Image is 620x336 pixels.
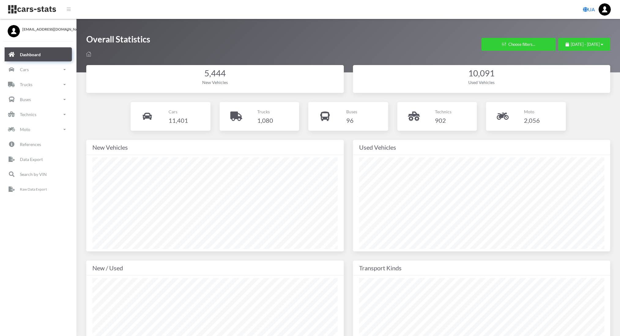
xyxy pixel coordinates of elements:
div: 5,444 [92,68,338,79]
p: Technics [20,111,36,118]
a: [EMAIL_ADDRESS][DOMAIN_NAME] [8,25,69,32]
a: Raw Data Export [5,182,72,196]
h4: 2,056 [524,115,540,125]
p: Technics [435,108,451,115]
p: Trucks [20,81,32,88]
div: Used Vehicles [359,79,604,86]
p: References [20,141,41,148]
span: [DATE] - [DATE] [571,42,600,47]
a: Moto [5,122,72,137]
p: Search by VIN [20,170,47,178]
p: Dashboard [20,51,41,58]
a: Search by VIN [5,167,72,181]
a: Technics [5,108,72,122]
p: Buses [346,108,357,115]
a: Cars [5,63,72,77]
div: New / Used [92,263,338,273]
img: ... [599,3,611,16]
h4: 11,401 [169,115,188,125]
p: Cars [20,66,29,73]
p: Moto [524,108,540,115]
div: New Vehicles [92,142,338,152]
div: New Vehicles [92,79,338,86]
a: Trucks [5,78,72,92]
a: References [5,137,72,152]
div: 10,091 [359,68,604,79]
p: Cars [169,108,188,115]
p: Moto [20,126,30,133]
h4: 96 [346,115,357,125]
a: Dashboard [5,48,72,62]
img: navbar brand [8,5,57,14]
h4: 1,080 [257,115,273,125]
p: Buses [20,96,31,103]
span: [EMAIL_ADDRESS][DOMAIN_NAME] [22,27,69,32]
a: Data Export [5,152,72,166]
p: Trucks [257,108,273,115]
a: UA [581,3,597,16]
div: Transport Kinds [359,263,604,273]
button: [DATE] - [DATE] [558,38,610,51]
button: Choose filters... [481,38,556,51]
p: Raw Data Export [20,186,47,193]
h4: 902 [435,115,451,125]
div: Used Vehicles [359,142,604,152]
h1: Overall Statistics [86,34,150,48]
a: Buses [5,93,72,107]
p: Data Export [20,155,43,163]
